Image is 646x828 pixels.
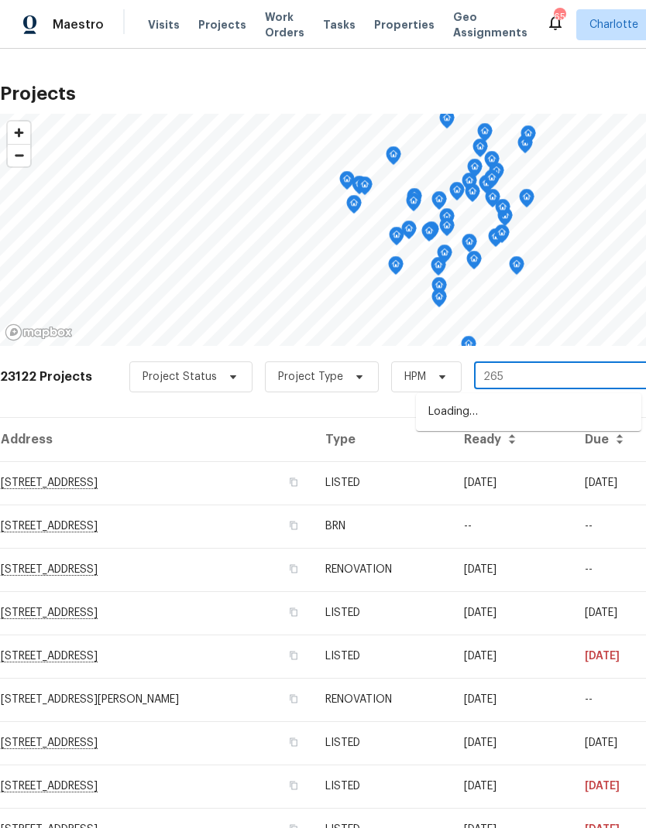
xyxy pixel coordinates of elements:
div: Map marker [489,163,504,186]
td: BRN [313,505,452,548]
span: Project Status [143,369,217,385]
div: Map marker [461,336,476,360]
span: Projects [198,17,246,33]
div: Map marker [465,183,480,207]
div: Map marker [439,217,455,241]
button: Copy Address [287,562,301,576]
span: Zoom out [8,145,30,166]
td: LISTED [313,461,452,505]
div: Map marker [357,176,373,200]
div: Map marker [437,245,452,269]
div: Map marker [484,151,500,175]
span: Visits [148,17,180,33]
div: Map marker [495,199,510,223]
div: Map marker [401,221,417,245]
span: Properties [374,17,435,33]
div: Map marker [424,221,439,245]
div: Map marker [485,189,500,213]
div: Map marker [406,193,421,217]
th: Type [313,418,452,461]
td: LISTED [313,591,452,635]
span: Charlotte [589,17,638,33]
div: Map marker [466,251,482,275]
div: Map marker [389,227,404,251]
button: Copy Address [287,735,301,749]
div: Map marker [521,125,536,149]
div: Map marker [431,191,447,215]
td: LISTED [313,765,452,808]
div: Map marker [439,110,455,134]
div: Map marker [517,135,533,159]
div: 65 [554,9,565,25]
div: Map marker [477,123,493,147]
button: Zoom in [8,121,30,144]
button: Copy Address [287,648,301,662]
span: Tasks [323,19,356,30]
td: [DATE] [452,721,572,765]
span: HPM [404,369,426,385]
div: Map marker [439,208,455,232]
td: [DATE] [452,461,572,505]
button: Copy Address [287,475,301,489]
div: Map marker [431,277,447,301]
div: Map marker [346,195,362,219]
div: Map marker [494,224,510,248]
div: Loading… [416,393,641,431]
button: Zoom out [8,144,30,166]
td: [DATE] [452,591,572,635]
div: Map marker [386,146,401,170]
div: Map marker [519,189,534,213]
td: RENOVATION [313,678,452,721]
button: Copy Address [287,518,301,532]
div: Map marker [462,234,477,258]
div: Map marker [431,289,447,313]
div: Map marker [488,228,503,252]
div: Map marker [462,173,477,197]
div: Map marker [421,223,437,247]
div: Map marker [431,257,446,281]
td: [DATE] [452,678,572,721]
span: Maestro [53,17,104,33]
td: LISTED [313,635,452,678]
td: [DATE] [452,635,572,678]
div: Map marker [407,188,422,212]
span: Geo Assignments [453,9,527,40]
button: Copy Address [287,778,301,792]
div: Map marker [339,171,355,195]
td: LISTED [313,721,452,765]
button: Copy Address [287,605,301,619]
td: [DATE] [452,548,572,591]
div: Map marker [484,169,500,193]
a: Mapbox homepage [5,323,73,341]
div: Map marker [467,159,483,183]
button: Copy Address [287,692,301,706]
div: Map marker [352,176,367,200]
span: Work Orders [265,9,304,40]
span: Project Type [278,369,343,385]
div: Map marker [509,256,524,280]
div: Map marker [388,256,404,280]
td: [DATE] [452,765,572,808]
div: Map marker [449,182,465,206]
td: RENOVATION [313,548,452,591]
td: -- [452,505,572,548]
div: Map marker [472,139,488,163]
th: Ready [452,418,572,461]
